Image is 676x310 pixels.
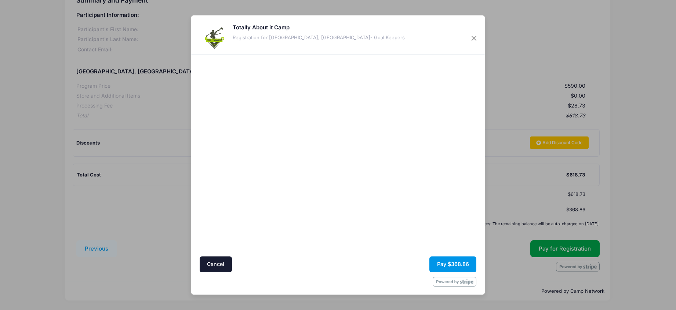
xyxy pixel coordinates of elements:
[200,256,232,272] button: Cancel
[198,56,336,254] iframe: Secure address input frame
[340,56,478,171] iframe: Secure payment input frame
[468,32,481,45] button: Close
[233,23,405,32] h5: Totally About it Camp
[233,34,405,41] div: Registration for [GEOGRAPHIC_DATA], [GEOGRAPHIC_DATA]- Goal Keepers
[429,256,476,272] button: Pay $368.86
[198,138,336,139] iframe: Google autocomplete suggestions dropdown list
